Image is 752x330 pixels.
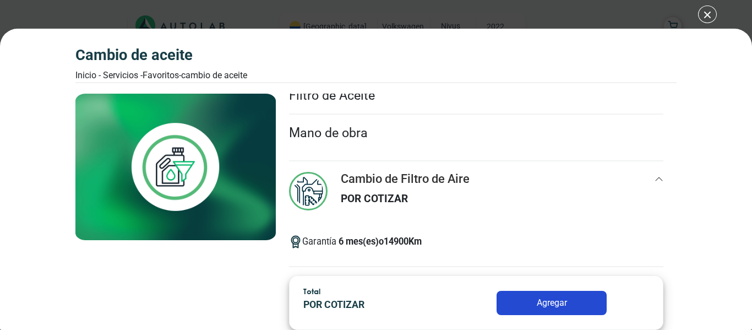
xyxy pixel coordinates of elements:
li: Filtro de Aceite [289,77,664,115]
h3: Cambio de Aceite [75,46,247,64]
img: mantenimiento_general-v3.svg [289,172,328,210]
p: POR COTIZAR [341,191,470,207]
button: Agregar [497,291,607,315]
li: Mano de obra [289,115,664,152]
p: POR COTIZAR [303,297,438,312]
h3: Cambio de Filtro de Aire [341,172,470,186]
font: Cambio de Aceite [181,70,247,80]
div: Inicio - Servicios - Favoritos - [75,69,247,82]
p: 6 mes(es) o 14900 Km [339,235,422,249]
span: Total [303,286,320,296]
span: Garantía [302,235,422,258]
